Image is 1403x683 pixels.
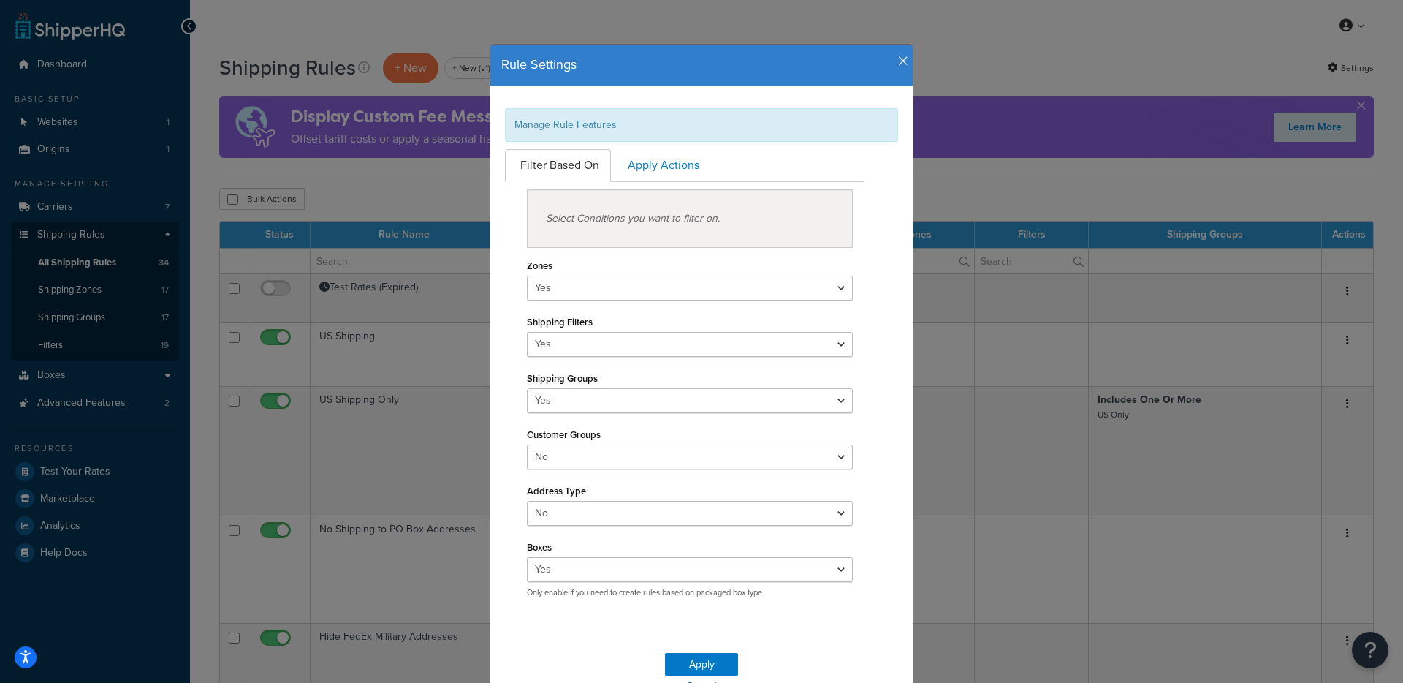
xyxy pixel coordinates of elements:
[505,149,611,182] a: Filter Based On
[612,149,711,182] a: Apply Actions
[501,56,902,75] h4: Rule Settings
[527,373,598,384] label: Shipping Groups
[527,429,601,440] label: Customer Groups
[665,653,738,676] button: Apply
[505,108,898,142] div: Manage Rule Features
[527,260,552,271] label: Zones
[527,317,593,328] label: Shipping Filters
[527,542,552,553] label: Boxes
[527,189,853,248] div: Select Conditions you want to filter on.
[527,486,586,497] label: Address Type
[527,587,853,598] p: Only enable if you need to create rules based on packaged box type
